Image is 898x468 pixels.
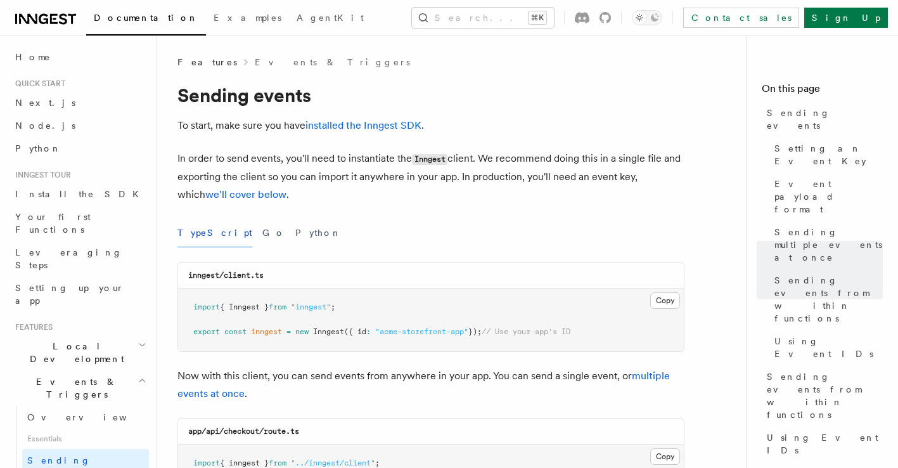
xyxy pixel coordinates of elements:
[375,458,380,467] span: ;
[10,137,149,160] a: Python
[804,8,888,28] a: Sign Up
[291,458,375,467] span: "../inngest/client"
[375,327,468,336] span: "acme-storefront-app"
[15,189,146,199] span: Install the SDK
[15,247,122,270] span: Leveraging Steps
[177,370,670,400] a: multiple events at once
[366,327,371,336] span: :
[262,219,285,247] button: Go
[251,327,282,336] span: inngest
[27,412,158,422] span: Overview
[769,137,883,172] a: Setting an Event Key
[286,327,291,336] span: =
[291,302,331,311] span: "inngest"
[767,431,883,457] span: Using Event IDs
[10,241,149,276] a: Leveraging Steps
[10,340,138,365] span: Local Development
[10,91,149,114] a: Next.js
[15,212,91,235] span: Your first Functions
[15,120,75,131] span: Node.js
[295,219,342,247] button: Python
[774,274,883,325] span: Sending events from within functions
[177,56,237,68] span: Features
[769,221,883,269] a: Sending multiple events at once
[468,327,482,336] span: });
[177,150,684,204] p: In order to send events, you'll need to instantiate the client. We recommend doing this in a sing...
[15,283,124,306] span: Setting up your app
[769,172,883,221] a: Event payload format
[10,322,53,332] span: Features
[224,327,247,336] span: const
[193,327,220,336] span: export
[220,458,269,467] span: { inngest }
[10,170,71,180] span: Inngest tour
[762,101,883,137] a: Sending events
[762,426,883,462] a: Using Event IDs
[10,335,149,370] button: Local Development
[177,219,252,247] button: TypeScript
[193,458,220,467] span: import
[10,114,149,137] a: Node.js
[412,154,447,165] code: Inngest
[10,183,149,205] a: Install the SDK
[774,142,883,167] span: Setting an Event Key
[269,458,286,467] span: from
[188,427,299,436] code: app/api/checkout/route.ts
[482,327,570,336] span: // Use your app's ID
[767,370,883,421] span: Sending events from within functions
[10,205,149,241] a: Your first Functions
[774,178,883,216] span: Event payload format
[214,13,281,23] span: Examples
[331,302,335,311] span: ;
[650,292,680,309] button: Copy
[297,13,364,23] span: AgentKit
[10,79,65,89] span: Quick start
[774,335,883,360] span: Using Event IDs
[683,8,799,28] a: Contact sales
[94,13,198,23] span: Documentation
[15,51,51,63] span: Home
[10,375,138,401] span: Events & Triggers
[269,302,286,311] span: from
[10,276,149,312] a: Setting up your app
[255,56,410,68] a: Events & Triggers
[220,302,269,311] span: { Inngest }
[774,226,883,264] span: Sending multiple events at once
[15,98,75,108] span: Next.js
[193,302,220,311] span: import
[762,81,883,101] h4: On this page
[10,46,149,68] a: Home
[412,8,554,28] button: Search...⌘K
[22,406,149,429] a: Overview
[767,107,883,132] span: Sending events
[10,370,149,406] button: Events & Triggers
[205,188,286,200] a: we'll cover below
[177,117,684,134] p: To start, make sure you have .
[769,269,883,330] a: Sending events from within functions
[529,11,546,24] kbd: ⌘K
[769,330,883,365] a: Using Event IDs
[632,10,662,25] button: Toggle dark mode
[22,429,149,449] span: Essentials
[177,84,684,107] h1: Sending events
[762,365,883,426] a: Sending events from within functions
[15,143,61,153] span: Python
[650,448,680,465] button: Copy
[188,271,264,280] code: inngest/client.ts
[305,119,421,131] a: installed the Inngest SDK
[206,4,289,34] a: Examples
[313,327,344,336] span: Inngest
[177,367,684,403] p: Now with this client, you can send events from anywhere in your app. You can send a single event,...
[295,327,309,336] span: new
[289,4,371,34] a: AgentKit
[344,327,366,336] span: ({ id
[86,4,206,36] a: Documentation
